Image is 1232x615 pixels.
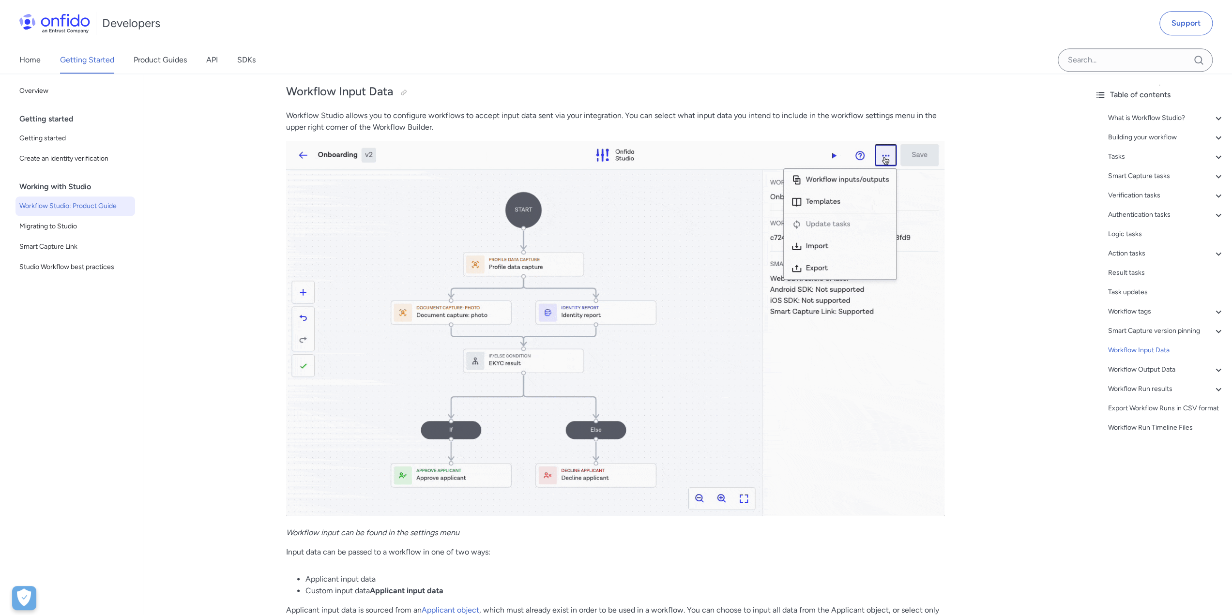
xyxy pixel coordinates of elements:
a: Task updates [1108,286,1224,298]
div: Cookie Preferences [12,586,36,610]
a: Create an identity verification [15,149,135,168]
em: Workflow input can be found in the settings menu [286,528,459,537]
a: SDKs [237,46,256,74]
a: Studio Workflow best practices [15,257,135,277]
a: Getting Started [60,46,114,74]
a: Smart Capture version pinning [1108,325,1224,337]
img: Input data [286,141,944,516]
a: Workflow Studio: Product Guide [15,196,135,216]
h2: Workflow Input Data [286,84,944,100]
a: Applicant object [422,605,479,615]
p: Workflow Studio allows you to configure workflows to accept input data sent via your integration.... [286,110,944,133]
a: Workflow Run Timeline Files [1108,422,1224,434]
p: Input data can be passed to a workflow in one of two ways: [286,546,944,558]
a: Smart Capture tasks [1108,170,1224,182]
a: Home [19,46,41,74]
a: Migrating to Studio [15,217,135,236]
a: Support [1159,11,1213,35]
a: Logic tasks [1108,228,1224,240]
span: Create an identity verification [19,153,131,165]
a: Authentication tasks [1108,209,1224,221]
span: Overview [19,85,131,97]
div: Working with Studio [19,177,139,196]
a: Verification tasks [1108,190,1224,201]
a: Smart Capture Link [15,237,135,256]
a: Tasks [1108,151,1224,163]
input: Onfido search input field [1058,48,1213,72]
div: Getting started [19,109,139,129]
a: API [206,46,218,74]
a: What is Workflow Studio? [1108,112,1224,124]
span: Getting started [19,133,131,144]
h1: Developers [102,15,160,31]
span: Smart Capture Link [19,241,131,253]
a: Overview [15,81,135,101]
div: Table of contents [1095,89,1224,101]
a: Getting started [15,129,135,148]
a: Workflow tags [1108,306,1224,317]
li: Custom input data [305,585,944,597]
a: Workflow Run results [1108,383,1224,395]
img: Onfido Logo [19,14,90,33]
a: Action tasks [1108,248,1224,259]
button: Open Preferences [12,586,36,610]
a: Result tasks [1108,267,1224,279]
span: Migrating to Studio [19,221,131,232]
a: Export Workflow Runs in CSV format [1108,403,1224,414]
a: Workflow Input Data [1108,345,1224,356]
a: Workflow Output Data [1108,364,1224,375]
span: Workflow Studio: Product Guide [19,200,131,212]
a: Building your workflow [1108,132,1224,143]
strong: Applicant input data [370,586,443,595]
li: Applicant input data [305,573,944,585]
span: Studio Workflow best practices [19,261,131,273]
a: Product Guides [134,46,187,74]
